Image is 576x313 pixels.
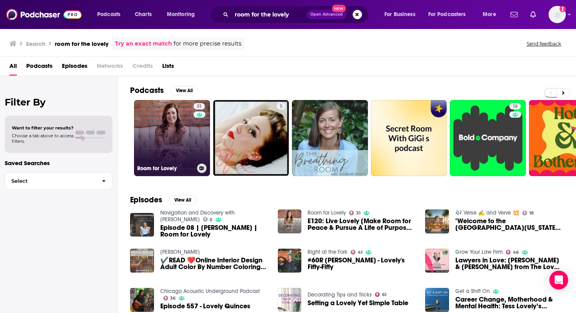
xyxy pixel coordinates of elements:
img: User Profile [549,6,566,23]
h2: Filter By [5,96,112,108]
span: Networks [97,60,123,76]
img: Episode 08 | Erin Cuccio | Room for Lovely [130,213,154,237]
button: open menu [161,8,205,21]
a: Career Change, Motherhood & Mental Health: Tess Lovely’s Powerful Story [425,288,449,312]
div: Search podcasts, credits, & more... [217,5,376,24]
a: EpisodesView All [130,195,197,205]
span: 5 [280,103,283,111]
h3: room for the lovely [55,40,109,47]
a: Setting a Lovely Yet Simple Table [308,300,408,306]
img: Episode 557 - Lovely Quinces [130,288,154,312]
a: Chicago Acoustic Underground Podcast [160,288,260,295]
a: PodcastsView All [130,86,198,95]
a: 36 [163,296,176,300]
button: Open AdvancedNew [307,10,346,19]
a: Grow Your Law Firm [455,249,503,255]
span: for more precise results [174,39,241,48]
span: 61 [382,293,386,297]
span: Select [5,178,96,184]
a: #60R Sarah Minnick - Lovely's Fifty-Fifty [308,257,416,270]
a: 41 [351,250,362,255]
a: Navigation and Discovery with Cameron Singh [160,209,235,223]
span: Podcasts [97,9,120,20]
span: Lawyers in Love: [PERSON_NAME] & [PERSON_NAME] from The Lovely Law Firm [455,257,563,270]
a: 61 [375,292,386,297]
a: braxton hworthmata [160,249,200,255]
a: 46 [506,250,519,255]
button: Send feedback [524,40,563,47]
a: Career Change, Motherhood & Mental Health: Tess Lovely’s Powerful Story [455,296,563,309]
h2: Episodes [130,195,162,205]
span: 31 [197,103,202,111]
span: For Business [384,9,415,20]
img: #60R Sarah Minnick - Lovely's Fifty-Fifty [278,249,302,273]
span: 46 [513,251,519,254]
span: "Welcome to the [GEOGRAPHIC_DATA][US_STATE]. Such a lovely place, such a lovely face. Plenty of r... [455,218,563,231]
a: 5 [203,217,213,222]
span: E120: Live Lovely [Make Room for Peace & Pursue A Life of Purpose]-- [PERSON_NAME] [308,218,416,231]
a: "Welcome to the Hotel California. Such a lovely place, such a lovely face. Plenty of room at the ... [455,218,563,231]
a: 18 [450,100,526,176]
a: Show notifications dropdown [507,8,521,21]
span: Episode 08 | [PERSON_NAME] | Room for Lovely [160,224,268,238]
span: Monitoring [167,9,195,20]
span: New [332,5,346,12]
span: Open Advanced [310,13,343,16]
img: Setting a Lovely Yet Simple Table [278,288,302,312]
span: 18 [513,103,518,111]
a: 🎶 Verse ✍️ and Verve 💥 [455,209,519,216]
span: Logged in as christina_epic [549,6,566,23]
a: Decorating Tips and Tricks [308,291,372,298]
span: Charts [135,9,152,20]
span: Want to filter your results? [12,125,74,131]
a: Room for Lovely [308,209,346,216]
img: "Welcome to the Hotel California. Such a lovely place, such a lovely face. Plenty of room at the ... [425,209,449,233]
img: Podchaser - Follow, Share and Rate Podcasts [6,7,82,22]
a: 31 [194,103,205,109]
a: Show notifications dropdown [527,8,539,21]
p: Saved Searches [5,159,112,167]
a: ✔️READ ❤️Online Interior Design Adult Color By Number Coloring Book - BLACK BACKGROUND: Lovely Ho... [160,257,268,270]
a: Episode 557 - Lovely Quinces [160,303,250,309]
a: E120: Live Lovely [Make Room for Peace & Pursue A Life of Purpose]-- Erin Cuccio [308,218,416,231]
a: 31Room for Lovely [134,100,210,176]
img: Lawyers in Love: Justin Lovely & Amy Lawrence from The Lovely Law Firm [425,249,449,273]
a: All [9,60,17,76]
button: View All [168,195,197,205]
a: 31 [349,211,360,215]
h2: Podcasts [130,86,164,95]
h3: Search [26,40,45,47]
span: For Podcasters [428,9,466,20]
span: 36 [170,297,176,300]
span: #60R [PERSON_NAME] - Lovely's Fifty-Fifty [308,257,416,270]
a: 19 [522,211,534,215]
span: 19 [529,211,534,215]
a: Try an exact match [115,39,172,48]
button: Select [5,172,112,190]
button: View All [170,86,198,95]
a: Podcasts [26,60,53,76]
div: Open Intercom Messenger [549,271,568,289]
button: open menu [423,8,477,21]
button: Show profile menu [549,6,566,23]
a: Lawyers in Love: Justin Lovely & Amy Lawrence from The Lovely Law Firm [455,257,563,270]
span: 31 [356,211,360,215]
a: Episodes [62,60,87,76]
a: ✔️READ ❤️Online Interior Design Adult Color By Number Coloring Book - BLACK BACKGROUND: Lovely Ho... [130,249,154,273]
a: Lists [162,60,174,76]
span: 5 [210,218,212,222]
a: 5 [213,100,289,176]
